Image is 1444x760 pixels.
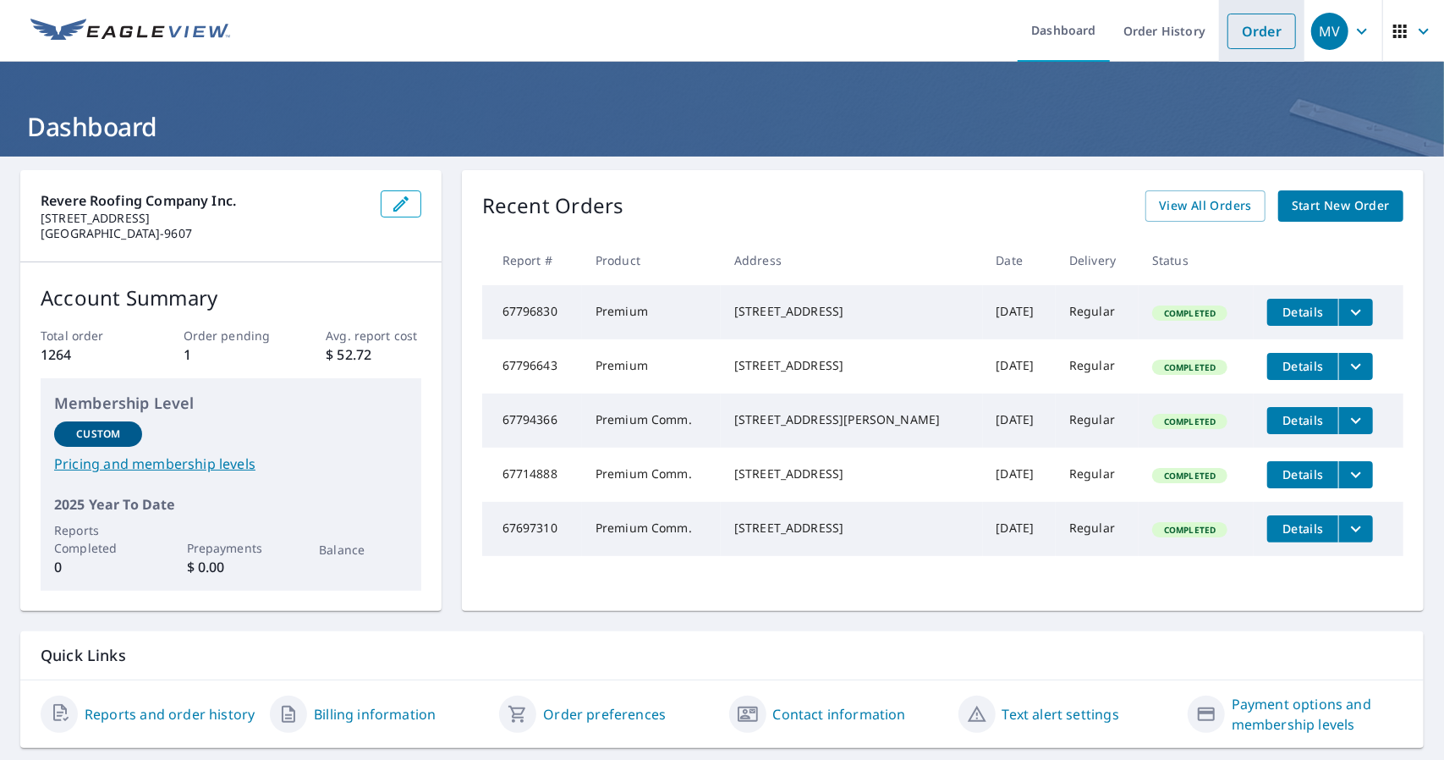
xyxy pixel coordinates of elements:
[983,235,1056,285] th: Date
[1278,190,1403,222] a: Start New Order
[1056,448,1139,502] td: Regular
[54,494,408,515] p: 2025 Year To Date
[30,19,230,44] img: EV Logo
[1056,502,1139,556] td: Regular
[1277,466,1328,482] span: Details
[1056,235,1139,285] th: Delivery
[1277,358,1328,374] span: Details
[734,303,969,320] div: [STREET_ADDRESS]
[1159,196,1252,217] span: View All Orders
[1154,524,1226,536] span: Completed
[734,465,969,482] div: [STREET_ADDRESS]
[582,502,721,556] td: Premium Comm.
[1311,13,1348,50] div: MV
[721,235,983,285] th: Address
[734,411,969,428] div: [STREET_ADDRESS][PERSON_NAME]
[54,392,408,415] p: Membership Level
[187,539,275,557] p: Prepayments
[1338,515,1373,542] button: filesDropdownBtn-67697310
[1139,235,1254,285] th: Status
[326,344,420,365] p: $ 52.72
[1338,461,1373,488] button: filesDropdownBtn-67714888
[85,704,255,724] a: Reports and order history
[734,357,969,374] div: [STREET_ADDRESS]
[1232,694,1403,735] a: Payment options and membership levels
[54,454,408,474] a: Pricing and membership levels
[54,521,142,557] p: Reports Completed
[983,448,1056,502] td: [DATE]
[1267,515,1338,542] button: detailsBtn-67697310
[482,394,582,448] td: 67794366
[41,190,367,211] p: Revere Roofing Company Inc.
[543,704,666,724] a: Order preferences
[1145,190,1266,222] a: View All Orders
[1338,407,1373,434] button: filesDropdownBtn-67794366
[582,448,721,502] td: Premium Comm.
[773,704,906,724] a: Contact information
[482,235,582,285] th: Report #
[314,704,436,724] a: Billing information
[54,557,142,577] p: 0
[983,502,1056,556] td: [DATE]
[1277,412,1328,428] span: Details
[983,285,1056,339] td: [DATE]
[41,344,135,365] p: 1264
[482,502,582,556] td: 67697310
[41,645,1403,666] p: Quick Links
[41,226,367,241] p: [GEOGRAPHIC_DATA]-9607
[1056,339,1139,394] td: Regular
[76,427,120,442] p: Custom
[1338,353,1373,380] button: filesDropdownBtn-67796643
[41,327,135,344] p: Total order
[1267,353,1338,380] button: detailsBtn-67796643
[1056,394,1139,448] td: Regular
[582,394,721,448] td: Premium Comm.
[482,339,582,394] td: 67796643
[1056,285,1139,339] td: Regular
[319,541,407,559] p: Balance
[1154,307,1226,319] span: Completed
[184,327,278,344] p: Order pending
[41,283,421,313] p: Account Summary
[983,339,1056,394] td: [DATE]
[41,211,367,226] p: [STREET_ADDRESS]
[1002,704,1119,724] a: Text alert settings
[187,557,275,577] p: $ 0.00
[1154,470,1226,482] span: Completed
[184,344,278,365] p: 1
[1227,14,1296,49] a: Order
[1267,461,1338,488] button: detailsBtn-67714888
[1292,196,1390,217] span: Start New Order
[1154,416,1226,427] span: Completed
[20,109,1424,144] h1: Dashboard
[1154,361,1226,373] span: Completed
[582,235,721,285] th: Product
[1277,304,1328,320] span: Details
[326,327,420,344] p: Avg. report cost
[582,339,721,394] td: Premium
[983,394,1056,448] td: [DATE]
[734,520,969,537] div: [STREET_ADDRESS]
[1277,520,1328,537] span: Details
[1338,299,1373,326] button: filesDropdownBtn-67796830
[482,190,624,222] p: Recent Orders
[1267,299,1338,326] button: detailsBtn-67796830
[482,448,582,502] td: 67714888
[482,285,582,339] td: 67796830
[582,285,721,339] td: Premium
[1267,407,1338,434] button: detailsBtn-67794366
